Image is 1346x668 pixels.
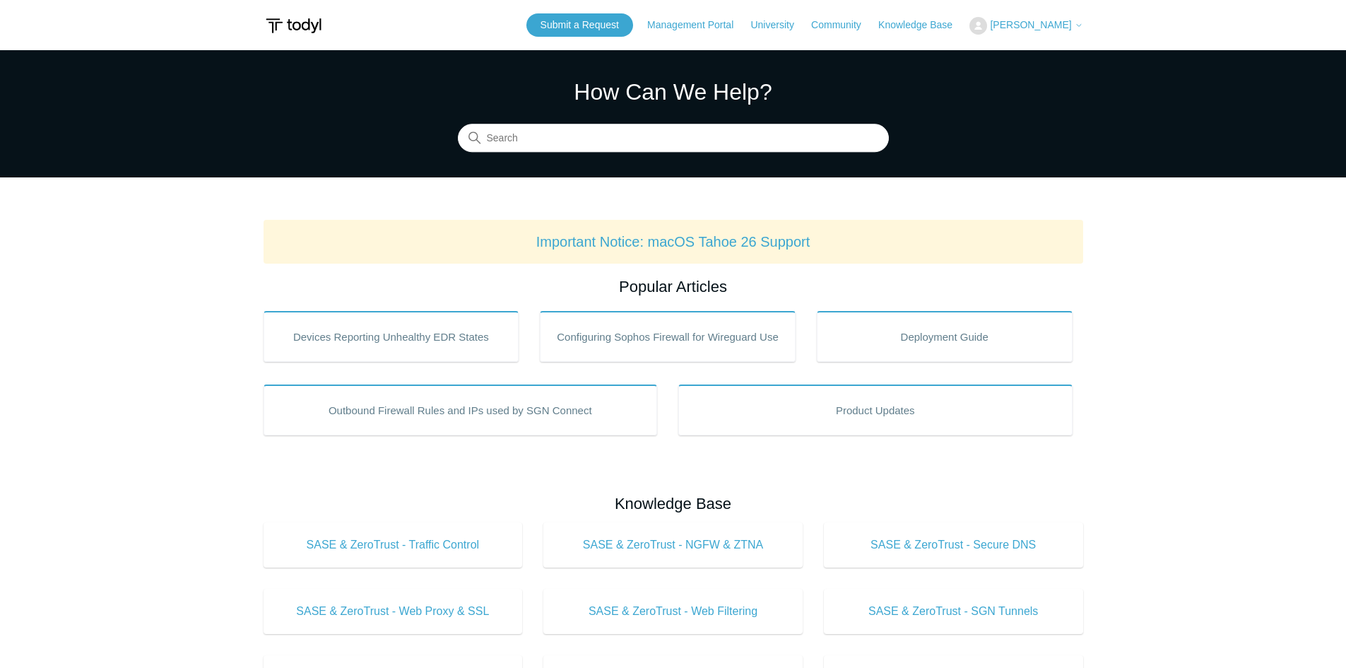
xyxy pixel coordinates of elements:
a: SASE & ZeroTrust - NGFW & ZTNA [543,522,803,568]
a: Product Updates [678,385,1073,435]
span: SASE & ZeroTrust - Secure DNS [845,537,1062,553]
a: Community [811,18,875,33]
a: Submit a Request [526,13,633,37]
h2: Popular Articles [264,275,1083,298]
h2: Knowledge Base [264,492,1083,515]
span: SASE & ZeroTrust - Web Filtering [565,603,781,620]
a: Outbound Firewall Rules and IPs used by SGN Connect [264,385,658,435]
a: University [750,18,808,33]
a: SASE & ZeroTrust - Secure DNS [824,522,1083,568]
h1: How Can We Help? [458,75,889,109]
span: SASE & ZeroTrust - SGN Tunnels [845,603,1062,620]
input: Search [458,124,889,153]
span: SASE & ZeroTrust - Traffic Control [285,537,502,553]
a: SASE & ZeroTrust - Web Proxy & SSL [264,589,523,634]
a: Knowledge Base [878,18,967,33]
a: Management Portal [647,18,748,33]
a: SASE & ZeroTrust - Traffic Control [264,522,523,568]
a: Important Notice: macOS Tahoe 26 Support [536,234,810,250]
button: [PERSON_NAME] [969,17,1082,35]
a: Devices Reporting Unhealthy EDR States [264,311,519,362]
a: Deployment Guide [817,311,1073,362]
a: Configuring Sophos Firewall for Wireguard Use [540,311,796,362]
a: SASE & ZeroTrust - Web Filtering [543,589,803,634]
a: SASE & ZeroTrust - SGN Tunnels [824,589,1083,634]
span: [PERSON_NAME] [990,19,1071,30]
span: SASE & ZeroTrust - Web Proxy & SSL [285,603,502,620]
img: Todyl Support Center Help Center home page [264,13,324,39]
span: SASE & ZeroTrust - NGFW & ZTNA [565,537,781,553]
